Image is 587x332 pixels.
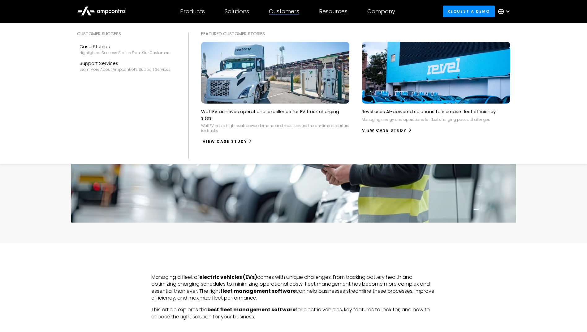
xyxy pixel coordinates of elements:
strong: best fleet management software [207,306,296,313]
p: Managing energy and operations for fleet charging poses challenges [362,117,490,122]
div: Featured Customer Stories [201,30,510,37]
div: Support Services [80,60,170,67]
div: Case Studies [80,43,170,50]
div: Highlighted success stories From Our Customers [80,50,170,55]
div: Company [367,8,395,15]
a: Request a demo [443,6,495,17]
div: Resources [319,8,347,15]
a: View Case Study [362,126,412,135]
a: Case StudiesHighlighted success stories From Our Customers [77,41,176,57]
div: View Case Study [203,139,247,144]
div: Learn more about Ampcontrol’s support services [80,67,170,72]
p: Managing a fleet of comes with unique challenges. From tracking battery health and optimizing cha... [151,274,436,302]
div: Products [180,8,205,15]
div: View Case Study [362,128,407,133]
div: Customers [269,8,299,15]
p: Revel uses AI-powered solutions to increase fleet efficiency [362,109,496,115]
strong: fleet management software [220,287,296,295]
p: This article explores the for electric vehicles, key features to look for, and how to choose the ... [151,306,436,320]
p: WattEV achieves operational excellence for EV truck charging sites [201,109,350,121]
a: Support ServicesLearn more about Ampcontrol’s support services [77,57,176,74]
p: WattEV has a high peak power demand and must ensure the on-time departure for trucks [201,123,350,133]
a: View Case Study [202,137,253,147]
strong: electric vehicles (EVs) [199,274,257,281]
div: Solutions [225,8,249,15]
div: Customer success [77,30,176,37]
